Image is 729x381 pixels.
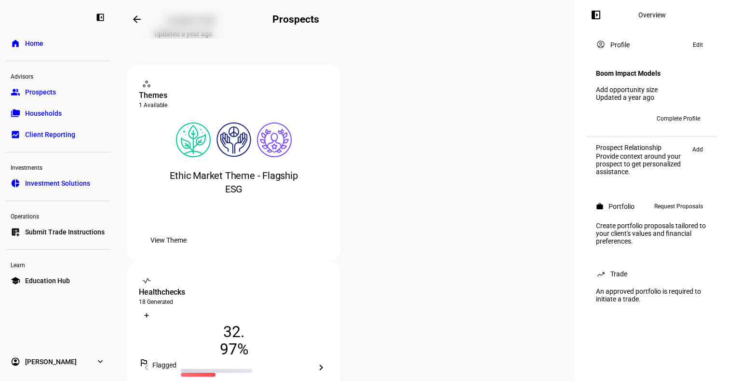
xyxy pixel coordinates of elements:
mat-icon: trending_up [596,269,606,279]
span: View Theme [150,231,187,250]
span: Client Reporting [25,130,75,139]
button: Request Proposals [649,201,708,212]
mat-icon: vital_signs [142,276,151,286]
span: Submit Trade Instructions [25,227,105,237]
span: Flagged [152,361,176,369]
div: Create portfolio proposals tailored to your client's values and financial preferences. [590,218,714,249]
eth-mat-symbol: left_panel_close [95,13,105,22]
mat-icon: account_circle [596,40,606,49]
a: folder_copyHouseholds [6,104,110,123]
div: Operations [6,209,110,222]
div: Prospect Relationship [596,144,688,151]
eth-panel-overview-card-header: Profile [596,39,708,51]
button: View Theme [139,231,198,250]
a: homeHome [6,34,110,53]
eth-mat-symbol: list_alt_add [11,227,20,237]
div: Advisors [6,69,110,82]
div: Investments [6,160,110,174]
mat-icon: workspaces [142,79,151,89]
div: Updated a year ago [596,94,708,101]
eth-mat-symbol: folder_copy [11,109,20,118]
eth-mat-symbol: school [11,276,20,286]
span: Households [25,109,62,118]
div: Ethic Market Theme - Flagship ESG [139,169,329,196]
span: Request Proposals [654,201,703,212]
mat-icon: work [596,203,604,210]
span: 32 [223,323,241,340]
mat-icon: chevron_right [315,362,327,373]
mat-icon: outlined_flag [139,358,148,367]
span: Add [692,144,703,155]
eth-panel-overview-card-header: Portfolio [596,201,708,212]
a: pie_chartInvestment Solutions [6,174,110,193]
img: humanRights.colored.svg [216,122,251,157]
div: 1 Available [139,101,329,109]
span: Investment Solutions [25,178,90,188]
span: Education Hub [25,276,70,286]
eth-mat-symbol: expand_more [95,357,105,367]
span: HM [599,115,608,122]
div: Portfolio [608,203,634,210]
mat-icon: left_panel_open [590,9,602,21]
div: Provide context around your prospect to get personalized assistance. [596,152,688,176]
span: . [241,323,244,340]
button: Add [688,144,708,155]
eth-mat-symbol: bid_landscape [11,130,20,139]
h2: Prospects [272,14,319,25]
span: Prospects [25,87,56,97]
eth-panel-overview-card-header: Trade [596,268,708,280]
img: climateChange.colored.svg [176,122,211,157]
div: 18 Generated [139,298,329,306]
a: bid_landscapeClient Reporting [6,125,110,144]
div: Profile [610,41,630,49]
span: Home [25,39,43,48]
a: groupProspects [6,82,110,102]
div: Trade [610,270,627,278]
button: Edit [688,39,708,51]
div: An approved portfolio is required to initiate a trade. [590,284,714,307]
div: Themes [139,90,329,101]
button: Complete Profile [649,111,708,126]
a: Add opportunity size [596,86,658,94]
img: corporateEthics.colored.svg [257,122,292,157]
span: 97 [220,340,237,358]
div: Overview [638,11,666,19]
span: Complete Profile [657,111,700,126]
mat-icon: arrow_backwards [131,14,143,25]
span: % [237,340,248,358]
span: Edit [693,39,703,51]
div: Learn [6,258,110,271]
eth-mat-symbol: account_circle [11,357,20,367]
eth-mat-symbol: pie_chart [11,178,20,188]
eth-mat-symbol: home [11,39,20,48]
div: Healthchecks [139,286,329,298]
span: [PERSON_NAME] [25,357,77,367]
h4: Boom Impact Models [596,69,661,77]
eth-mat-symbol: group [11,87,20,97]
